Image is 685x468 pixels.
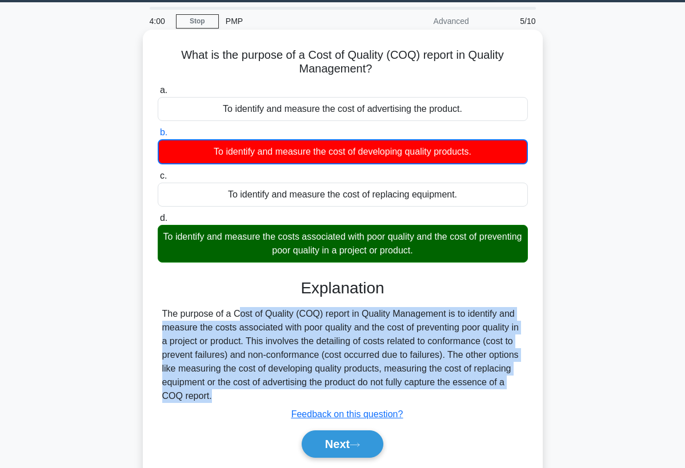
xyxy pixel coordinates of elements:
div: 4:00 [143,10,176,33]
div: To identify and measure the cost of developing quality products. [158,139,528,164]
h3: Explanation [165,279,521,298]
div: Advanced [376,10,476,33]
div: To identify and measure the costs associated with poor quality and the cost of preventing poor qu... [158,225,528,263]
span: c. [160,171,167,180]
div: 5/10 [476,10,543,33]
span: d. [160,213,167,223]
span: b. [160,127,167,137]
a: Stop [176,14,219,29]
div: PMP [219,10,376,33]
a: Feedback on this question? [291,409,403,419]
div: To identify and measure the cost of advertising the product. [158,97,528,121]
div: The purpose of a Cost of Quality (COQ) report in Quality Management is to identify and measure th... [162,307,523,403]
button: Next [302,430,383,458]
div: To identify and measure the cost of replacing equipment. [158,183,528,207]
h5: What is the purpose of a Cost of Quality (COQ) report in Quality Management? [157,48,529,76]
span: a. [160,85,167,95]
